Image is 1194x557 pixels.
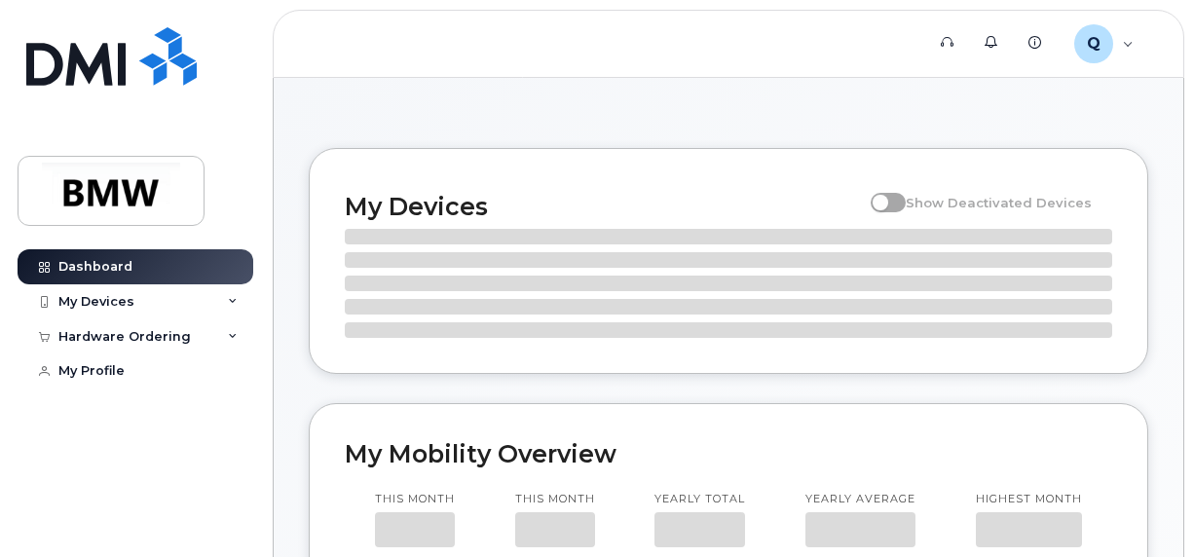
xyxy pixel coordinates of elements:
[345,192,861,221] h2: My Devices
[976,492,1082,507] p: Highest month
[654,492,745,507] p: Yearly total
[871,184,886,200] input: Show Deactivated Devices
[906,195,1092,210] span: Show Deactivated Devices
[345,439,1112,468] h2: My Mobility Overview
[515,492,595,507] p: This month
[375,492,455,507] p: This month
[805,492,915,507] p: Yearly average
